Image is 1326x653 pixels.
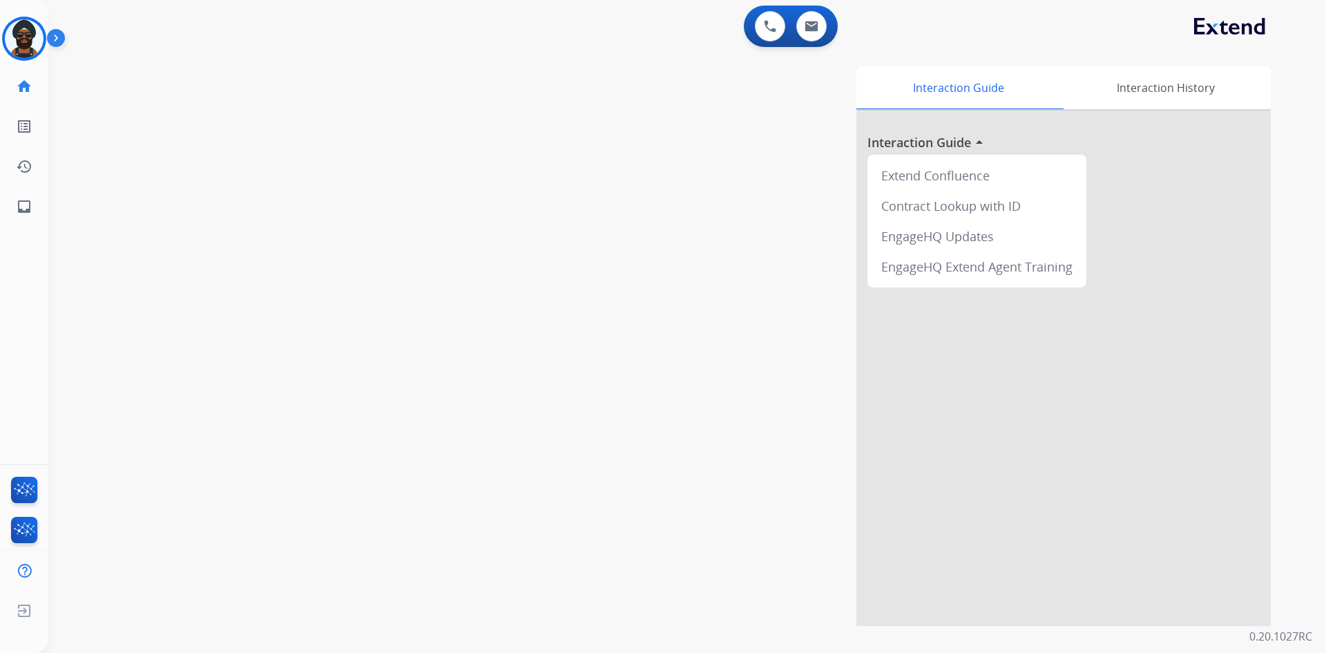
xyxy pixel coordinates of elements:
[16,118,32,135] mat-icon: list_alt
[1060,66,1271,109] div: Interaction History
[873,252,1081,282] div: EngageHQ Extend Agent Training
[873,221,1081,252] div: EngageHQ Updates
[16,78,32,95] mat-icon: home
[1249,628,1312,645] p: 0.20.1027RC
[873,160,1081,191] div: Extend Confluence
[5,19,44,58] img: avatar
[16,198,32,215] mat-icon: inbox
[856,66,1060,109] div: Interaction Guide
[16,158,32,175] mat-icon: history
[873,191,1081,221] div: Contract Lookup with ID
